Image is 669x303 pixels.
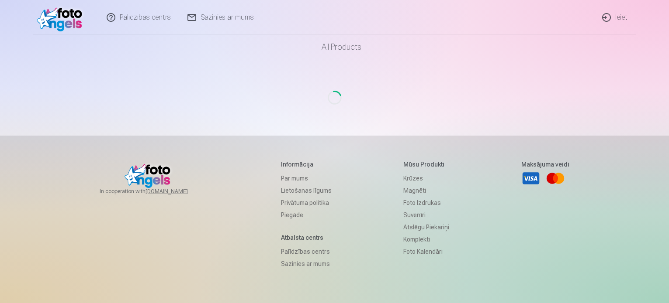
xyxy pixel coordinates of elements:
[297,35,372,59] a: All products
[403,184,449,197] a: Magnēti
[546,169,565,188] a: Mastercard
[403,245,449,258] a: Foto kalendāri
[100,188,209,195] span: In cooperation with
[403,209,449,221] a: Suvenīri
[281,209,332,221] a: Piegāde
[403,197,449,209] a: Foto izdrukas
[281,258,332,270] a: Sazinies ar mums
[403,233,449,245] a: Komplekti
[281,160,332,169] h5: Informācija
[403,172,449,184] a: Krūzes
[281,245,332,258] a: Palīdzības centrs
[37,3,87,31] img: /v1
[281,233,332,242] h5: Atbalsta centrs
[521,160,569,169] h5: Maksājuma veidi
[521,169,541,188] a: Visa
[403,160,449,169] h5: Mūsu produkti
[281,197,332,209] a: Privātuma politika
[281,172,332,184] a: Par mums
[281,184,332,197] a: Lietošanas līgums
[403,221,449,233] a: Atslēgu piekariņi
[146,188,209,195] a: [DOMAIN_NAME]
